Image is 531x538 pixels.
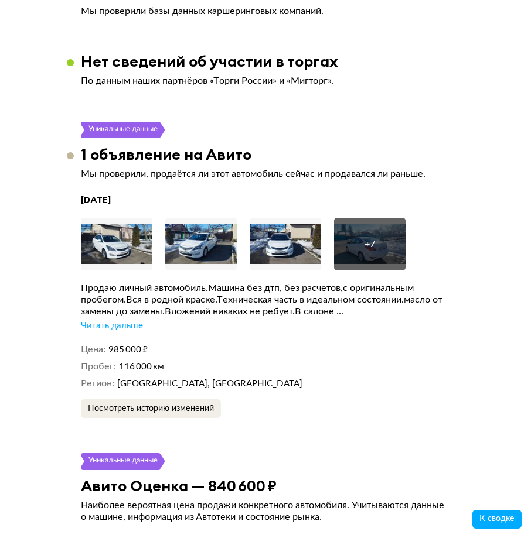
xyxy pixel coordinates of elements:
[81,52,338,70] h3: Нет сведений об участии в торгах
[81,477,277,495] h3: Авито Оценка — 840 600 ₽
[108,345,148,354] span: 985 000 ₽
[119,362,164,371] span: 116 000 км
[81,168,450,180] p: Мы проверили, продаётся ли этот автомобиль сейчас и продавался ли раньше.
[81,399,221,418] button: Посмотреть историю изменений
[81,5,450,17] p: Мы проверили базы данных каршеринговых компаний.
[88,122,158,138] div: Уникальные данные
[365,238,375,250] div: + 7
[250,218,321,270] img: Car Photo
[81,218,152,270] img: Car Photo
[81,344,105,356] dt: Цена
[81,282,450,317] div: Продаю личный автомобиль.Машина без дтп, без расчетов,с оригинальным пробегом.Вся в родной краске...
[165,218,237,270] img: Car Photo
[81,75,450,87] p: По данным наших партнёров «Торги России» и «Мигторг».
[88,405,214,413] span: Посмотреть историю изменений
[472,510,522,529] button: К сводке
[81,499,450,523] p: Наиболее вероятная цена продажи конкретного автомобиля. Учитываются данные о машине, информация и...
[81,194,450,206] h4: [DATE]
[81,320,143,332] div: Читать дальше
[81,361,116,373] dt: Пробег
[88,453,158,470] div: Уникальные данные
[479,515,515,523] span: К сводке
[81,145,251,163] h3: 1 объявление на Авито
[81,378,114,390] dt: Регион
[117,379,302,388] span: [GEOGRAPHIC_DATA], [GEOGRAPHIC_DATA]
